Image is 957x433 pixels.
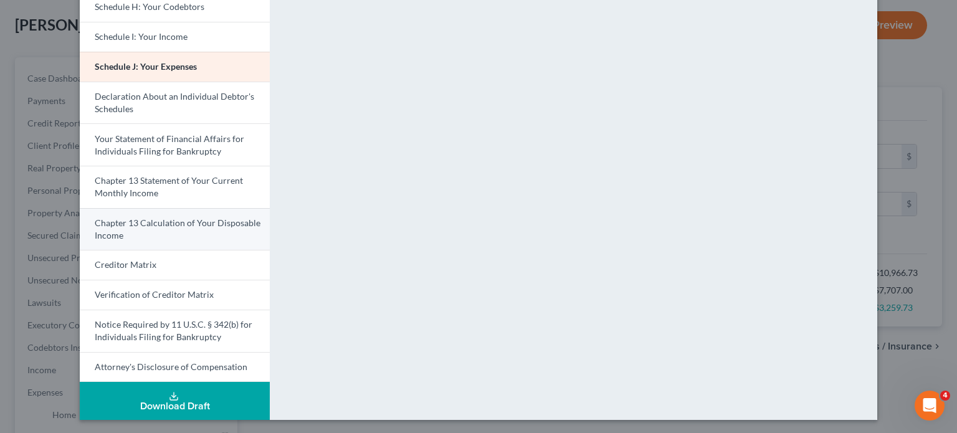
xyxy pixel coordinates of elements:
[80,166,270,208] a: Chapter 13 Statement of Your Current Monthly Income
[95,217,260,240] span: Chapter 13 Calculation of Your Disposable Income
[80,280,270,310] a: Verification of Creditor Matrix
[95,1,204,12] span: Schedule H: Your Codebtors
[80,123,270,166] a: Your Statement of Financial Affairs for Individuals Filing for Bankruptcy
[80,52,270,82] a: Schedule J: Your Expenses
[95,91,254,114] span: Declaration About an Individual Debtor's Schedules
[80,352,270,383] a: Attorney's Disclosure of Compensation
[95,289,214,300] span: Verification of Creditor Matrix
[95,319,252,342] span: Notice Required by 11 U.S.C. § 342(b) for Individuals Filing for Bankruptcy
[90,401,260,411] div: Download Draft
[80,250,270,280] a: Creditor Matrix
[95,175,243,198] span: Chapter 13 Statement of Your Current Monthly Income
[95,259,156,270] span: Creditor Matrix
[80,208,270,250] a: Chapter 13 Calculation of Your Disposable Income
[940,391,950,401] span: 4
[95,361,247,372] span: Attorney's Disclosure of Compensation
[95,61,197,72] span: Schedule J: Your Expenses
[80,382,270,420] button: Download Draft
[80,22,270,52] a: Schedule I: Your Income
[80,82,270,124] a: Declaration About an Individual Debtor's Schedules
[80,310,270,352] a: Notice Required by 11 U.S.C. § 342(b) for Individuals Filing for Bankruptcy
[95,133,244,156] span: Your Statement of Financial Affairs for Individuals Filing for Bankruptcy
[95,31,188,42] span: Schedule I: Your Income
[915,391,945,421] iframe: Intercom live chat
